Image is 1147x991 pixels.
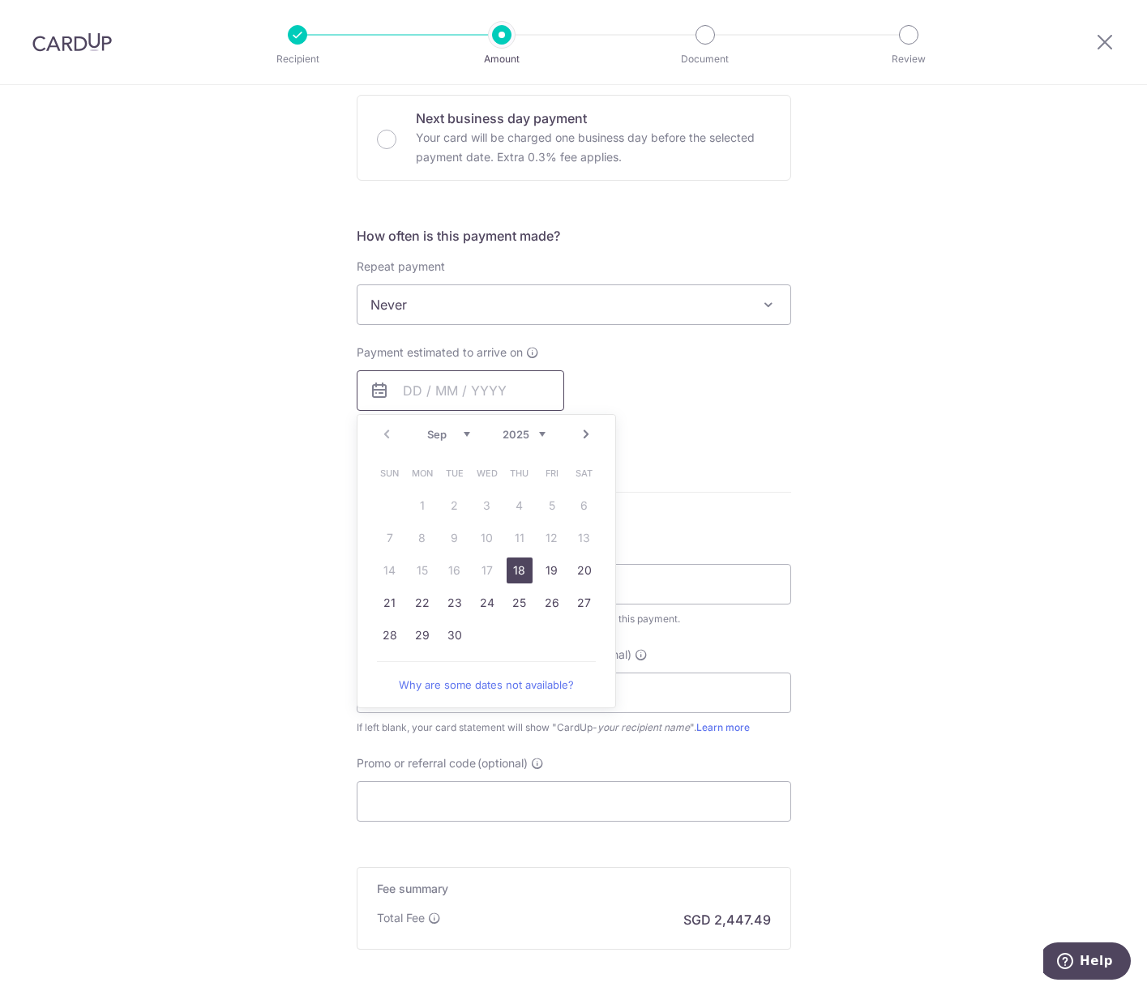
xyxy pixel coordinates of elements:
a: 18 [507,557,533,583]
span: Never [357,284,791,325]
span: Never [357,285,790,324]
a: Why are some dates not available? [377,668,596,701]
p: Next business day payment [416,109,771,128]
p: Amount [442,51,562,67]
span: Saturday [571,460,597,486]
a: 23 [442,590,468,616]
span: Payment estimated to arrive on [357,344,523,361]
span: Monday [409,460,435,486]
span: Promo or referral code [357,755,476,771]
a: 21 [377,590,403,616]
p: Document [645,51,765,67]
iframe: Opens a widget where you can find more information [1043,942,1131,983]
div: If left blank, your card statement will show "CardUp- ". [357,720,791,736]
p: Total Fee [377,910,425,926]
span: Wednesday [474,460,500,486]
img: CardUp [32,32,112,52]
span: Sunday [377,460,403,486]
label: Repeat payment [357,258,445,275]
a: 19 [539,557,565,583]
a: 22 [409,590,435,616]
a: 20 [571,557,597,583]
a: 28 [377,622,403,648]
a: 26 [539,590,565,616]
span: Friday [539,460,565,486]
a: 24 [474,590,500,616]
a: 29 [409,622,435,648]
p: SGD 2,447.49 [683,910,771,929]
input: DD / MM / YYYY [357,370,564,411]
i: your recipient name [597,721,690,733]
a: 25 [507,590,533,616]
h5: How often is this payment made? [357,226,791,246]
h5: Fee summary [377,881,771,897]
p: Review [849,51,969,67]
p: Your card will be charged one business day before the selected payment date. Extra 0.3% fee applies. [416,128,771,167]
a: Learn more [696,721,750,733]
span: Tuesday [442,460,468,486]
p: Recipient [238,51,357,67]
a: 30 [442,622,468,648]
span: (optional) [477,755,528,771]
a: Next [576,425,596,444]
span: Thursday [507,460,533,486]
a: 27 [571,590,597,616]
